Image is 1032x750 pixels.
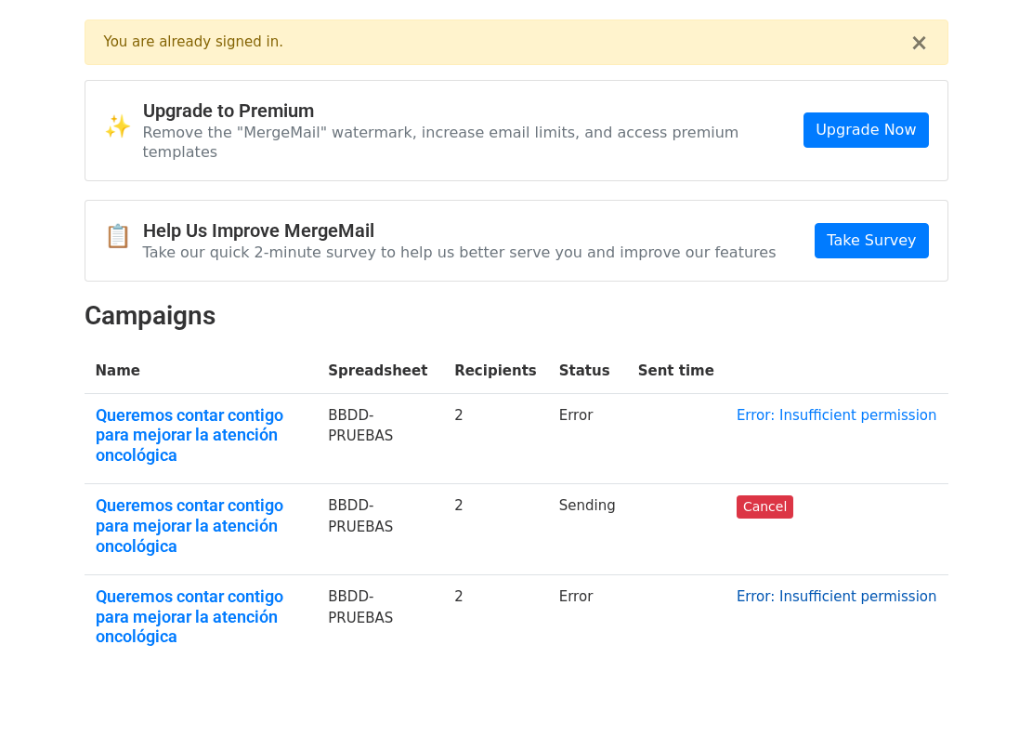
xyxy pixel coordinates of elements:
[104,32,910,53] div: You are already signed in.
[96,586,307,647] a: Queremos contar contigo para mejorar la atención oncológica
[939,661,1032,750] iframe: Chat Widget
[548,349,627,393] th: Status
[317,484,443,575] td: BBDD-PRUEBAS
[443,484,548,575] td: 2
[737,407,937,424] a: Error: Insufficient permission
[104,223,143,250] span: 📋
[96,405,307,466] a: Queremos contar contigo para mejorar la atención oncológica
[85,349,318,393] th: Name
[548,575,627,665] td: Error
[627,349,725,393] th: Sent time
[143,123,804,162] p: Remove the "MergeMail" watermark, increase email limits, and access premium templates
[548,484,627,575] td: Sending
[737,588,937,605] a: Error: Insufficient permission
[317,393,443,484] td: BBDD-PRUEBAS
[815,223,928,258] a: Take Survey
[317,349,443,393] th: Spreadsheet
[548,393,627,484] td: Error
[909,32,928,54] button: ×
[317,575,443,665] td: BBDD-PRUEBAS
[143,219,777,242] h4: Help Us Improve MergeMail
[96,495,307,556] a: Queremos contar contigo para mejorar la atención oncológica
[443,393,548,484] td: 2
[85,300,948,332] h2: Campaigns
[803,112,928,148] a: Upgrade Now
[939,661,1032,750] div: Widget de chat
[143,243,777,262] p: Take our quick 2-minute survey to help us better serve you and improve our features
[443,349,548,393] th: Recipients
[143,99,804,122] h4: Upgrade to Premium
[737,495,793,519] a: Cancel
[104,113,143,140] span: ✨
[443,575,548,665] td: 2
